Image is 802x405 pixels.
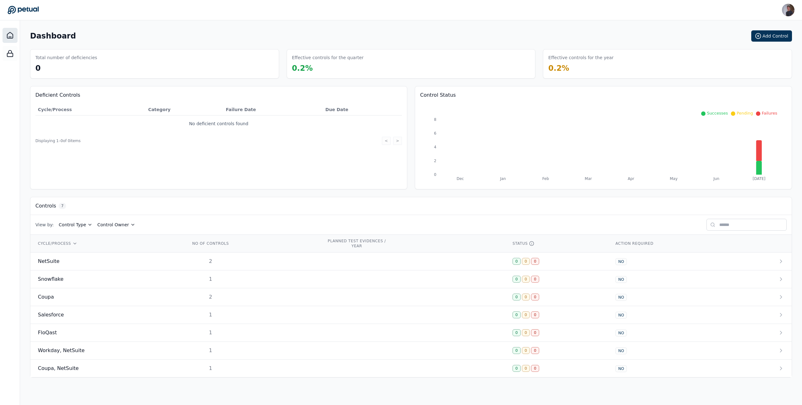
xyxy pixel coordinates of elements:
[190,329,231,336] div: 1
[522,294,530,300] div: 0
[38,365,79,372] span: Coupa, NetSuite
[35,104,146,115] th: Cycle/Process
[190,293,231,301] div: 2
[434,131,436,136] tspan: 6
[531,258,539,265] div: 0
[38,329,57,336] span: FloQast
[522,365,530,372] div: 0
[35,115,402,132] td: No deficient controls found
[35,138,81,143] span: Displaying 1– 0 of 0 items
[190,258,231,265] div: 2
[327,238,387,249] div: PLANNED TEST EVIDENCES / YEAR
[190,275,231,283] div: 1
[513,276,521,283] div: 0
[382,137,391,145] button: <
[782,4,794,16] img: Andrew Li
[97,222,135,228] button: Control Owner
[38,258,60,265] span: NetSuite
[434,145,436,149] tspan: 4
[531,311,539,318] div: 0
[434,172,436,177] tspan: 0
[522,258,530,265] div: 0
[513,311,521,318] div: 0
[615,330,627,336] div: NO
[713,177,719,181] tspan: Jun
[513,329,521,336] div: 0
[548,64,569,73] span: 0.2 %
[531,276,539,283] div: 0
[434,159,436,163] tspan: 2
[737,111,753,115] span: Pending
[615,276,627,283] div: NO
[522,276,530,283] div: 0
[59,203,66,209] span: 7
[615,347,627,354] div: NO
[513,241,600,246] div: STATUS
[762,111,777,115] span: Failures
[531,329,539,336] div: 0
[35,222,54,228] span: View by:
[38,275,64,283] span: Snowflake
[3,28,18,43] a: Dashboard
[522,329,530,336] div: 0
[628,177,634,181] tspan: Apr
[3,46,18,61] a: SOC
[615,294,627,301] div: NO
[35,202,56,210] h3: Controls
[548,54,613,61] h3: Effective controls for the year
[615,258,627,265] div: NO
[292,64,313,73] span: 0.2 %
[35,64,41,73] span: 0
[434,117,436,122] tspan: 8
[753,177,766,181] tspan: [DATE]
[38,293,54,301] span: Coupa
[670,177,678,181] tspan: May
[615,365,627,372] div: NO
[59,222,92,228] button: Control Type
[500,177,506,181] tspan: Jan
[531,294,539,300] div: 0
[513,294,521,300] div: 0
[513,365,521,372] div: 0
[223,104,323,115] th: Failure Date
[608,235,739,253] th: ACTION REQUIRED
[190,365,231,372] div: 1
[585,177,592,181] tspan: Mar
[146,104,223,115] th: Category
[751,30,792,42] button: Add Control
[190,347,231,354] div: 1
[190,241,231,246] div: NO OF CONTROLS
[457,177,464,181] tspan: Dec
[30,31,76,41] h1: Dashboard
[38,311,64,319] span: Salesforce
[531,347,539,354] div: 0
[38,347,85,354] span: Workday, NetSuite
[393,137,402,145] button: >
[615,312,627,319] div: NO
[531,365,539,372] div: 0
[420,91,787,99] h3: Control Status
[513,258,521,265] div: 0
[707,111,728,115] span: Successes
[8,6,39,14] a: Go to Dashboard
[522,311,530,318] div: 0
[542,177,549,181] tspan: Feb
[323,104,402,115] th: Due Date
[35,91,402,99] h3: Deficient Controls
[513,347,521,354] div: 0
[292,54,364,61] h3: Effective controls for the quarter
[35,54,97,61] h3: Total number of deficiencies
[38,241,175,246] div: CYCLE/PROCESS
[190,311,231,319] div: 1
[522,347,530,354] div: 0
